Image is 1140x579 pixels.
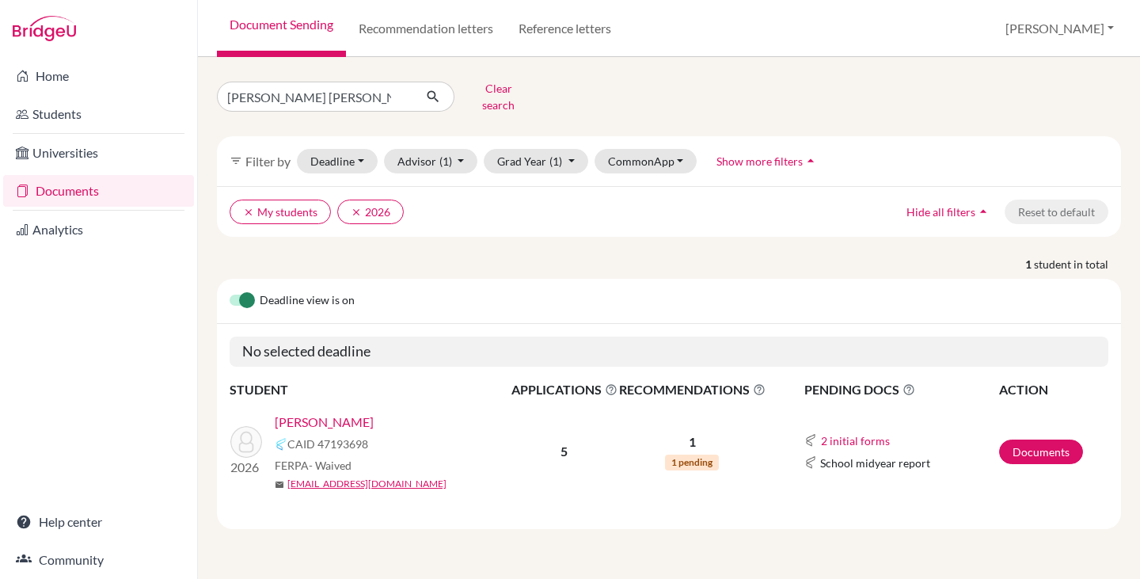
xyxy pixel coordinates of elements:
i: filter_list [230,154,242,167]
span: Hide all filters [906,205,975,219]
span: student in total [1034,256,1121,272]
a: [PERSON_NAME] [275,413,374,432]
img: Common App logo [275,438,287,451]
a: [EMAIL_ADDRESS][DOMAIN_NAME] [287,477,446,491]
span: RECOMMENDATIONS [619,380,766,399]
span: (1) [439,154,452,168]
button: Advisor(1) [384,149,478,173]
span: mail [275,480,284,489]
span: APPLICATIONS [511,380,617,399]
span: School midyear report [820,455,930,471]
img: Common App logo [804,434,817,447]
a: Home [3,60,194,92]
button: Reset to default [1005,200,1108,224]
span: Filter by [245,154,291,169]
b: 5 [560,444,568,459]
button: Show more filtersarrow_drop_up [703,149,832,173]
button: Hide all filtersarrow_drop_up [893,200,1005,224]
a: Documents [3,175,194,207]
p: 2026 [230,458,262,477]
th: ACTION [998,379,1108,400]
img: Common App logo [804,456,817,469]
span: CAID 47193698 [287,436,368,452]
p: 1 [619,432,766,451]
a: Help center [3,506,194,538]
button: Deadline [297,149,378,173]
i: clear [351,207,362,218]
a: Documents [999,440,1083,464]
button: [PERSON_NAME] [998,13,1121,44]
strong: 1 [1025,256,1034,272]
a: Universities [3,137,194,169]
span: (1) [549,154,562,168]
button: clear2026 [337,200,404,224]
button: CommonApp [595,149,697,173]
h5: No selected deadline [230,337,1108,367]
span: FERPA [275,457,351,474]
i: clear [243,207,254,218]
span: Show more filters [716,154,803,168]
button: Grad Year(1) [484,149,588,173]
img: Mendonca, Maria Julia [230,426,262,458]
span: - Waived [309,459,351,472]
span: PENDING DOCS [804,380,997,399]
span: Deadline view is on [260,291,355,310]
i: arrow_drop_up [803,153,819,169]
a: Analytics [3,214,194,246]
a: Community [3,544,194,576]
a: Students [3,98,194,130]
img: Bridge-U [13,16,76,41]
button: clearMy students [230,200,331,224]
span: 1 pending [665,455,719,470]
input: Find student by name... [217,82,413,112]
i: arrow_drop_up [975,204,991,219]
th: STUDENT [230,379,511,400]
button: 2 initial forms [820,432,891,450]
button: Clear search [454,76,542,117]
